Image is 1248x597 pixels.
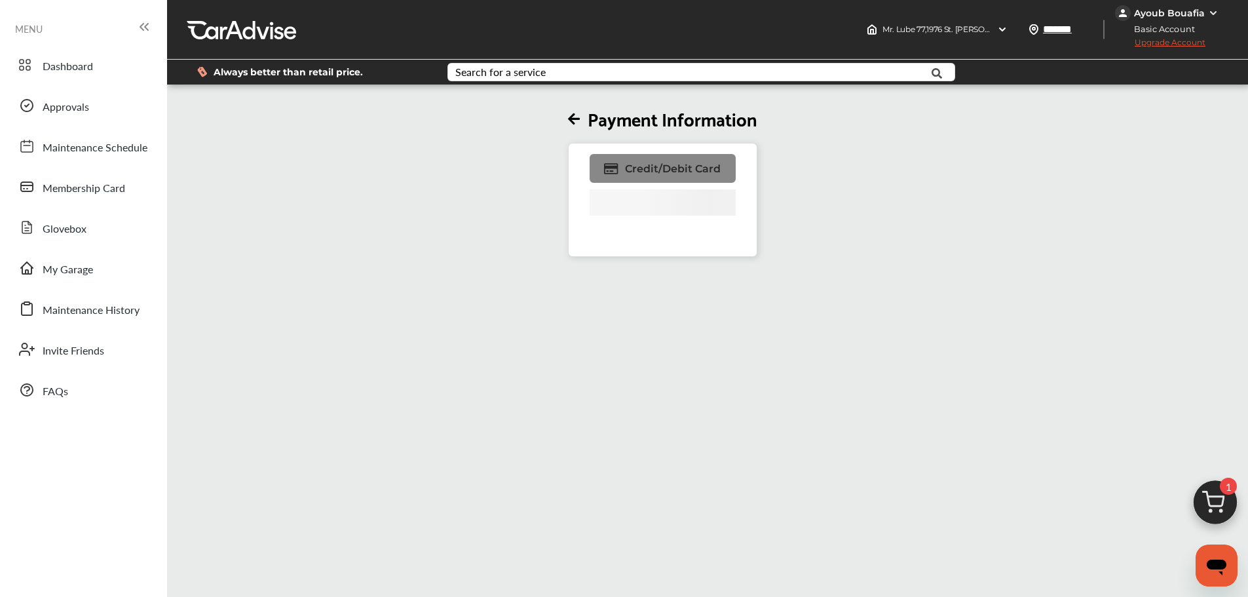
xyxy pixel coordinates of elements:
[1115,5,1131,21] img: jVpblrzwTbfkPYzPPzSLxeg0AAAAASUVORK5CYII=
[43,302,140,319] span: Maintenance History
[625,163,721,175] span: Credit/Debit Card
[1220,478,1237,495] span: 1
[1029,24,1039,35] img: location_vector.a44bc228.svg
[15,24,43,34] span: MENU
[1184,474,1247,537] img: cart_icon.3d0951e8.svg
[1208,8,1219,18] img: WGsFRI8htEPBVLJbROoPRyZpYNWhNONpIPPETTm6eUC0GeLEiAAAAAElFTkSuQmCC
[590,189,736,250] iframe: PayPal
[43,99,89,116] span: Approvals
[882,24,1154,34] span: Mr. Lube 77 , 1976 St. [PERSON_NAME]. [GEOGRAPHIC_DATA] , ON K1C 1E4
[1115,37,1205,54] span: Upgrade Account
[214,67,363,77] span: Always better than retail price.
[12,170,154,204] a: Membership Card
[43,58,93,75] span: Dashboard
[43,383,68,400] span: FAQs
[455,67,546,77] div: Search for a service
[1116,22,1205,36] span: Basic Account
[12,129,154,163] a: Maintenance Schedule
[43,343,104,360] span: Invite Friends
[12,373,154,407] a: FAQs
[568,107,757,130] h2: Payment Information
[12,332,154,366] a: Invite Friends
[43,140,147,157] span: Maintenance Schedule
[590,154,736,183] a: Credit/Debit Card
[1196,545,1238,587] iframe: Button to launch messaging window
[1134,7,1205,19] div: Ayoub Bouafia
[43,221,86,238] span: Glovebox
[43,261,93,279] span: My Garage
[867,24,877,35] img: header-home-logo.8d720a4f.svg
[1103,20,1105,39] img: header-divider.bc55588e.svg
[43,180,125,197] span: Membership Card
[12,251,154,285] a: My Garage
[12,210,154,244] a: Glovebox
[12,88,154,123] a: Approvals
[997,24,1008,35] img: header-down-arrow.9dd2ce7d.svg
[197,66,207,77] img: dollor_label_vector.a70140d1.svg
[12,48,154,82] a: Dashboard
[12,292,154,326] a: Maintenance History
